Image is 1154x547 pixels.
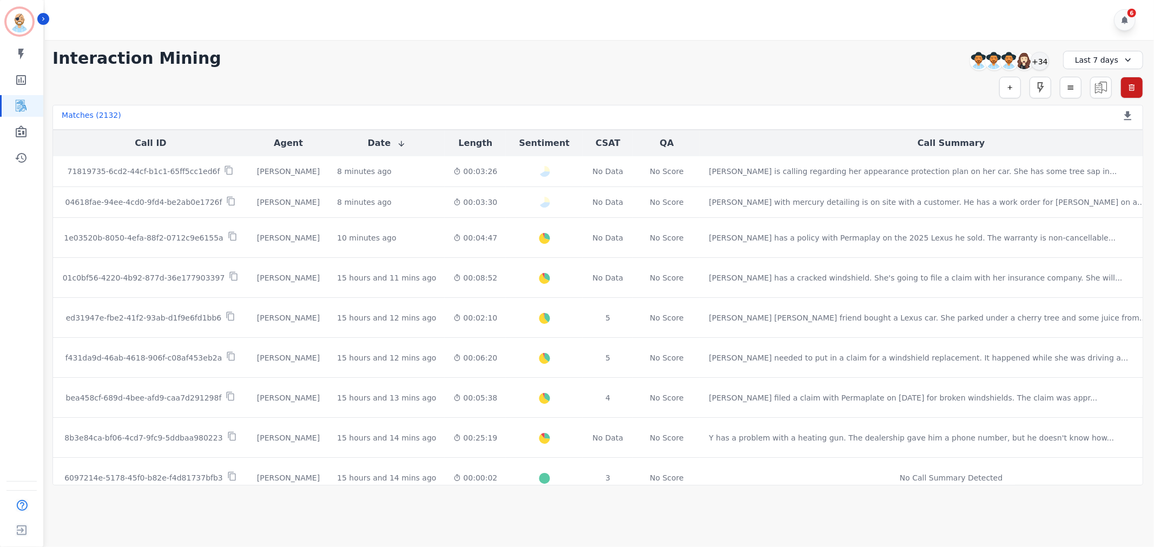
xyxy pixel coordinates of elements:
div: 00:04:47 [453,232,497,243]
button: Agent [274,137,303,150]
div: 15 hours and 12 mins ago [337,352,436,363]
div: No Score [650,432,684,443]
button: CSAT [596,137,621,150]
div: 10 minutes ago [337,232,396,243]
div: No Score [650,472,684,483]
div: No Score [650,392,684,403]
h1: Interaction Mining [52,49,221,68]
div: Matches ( 2132 ) [62,110,121,125]
div: [PERSON_NAME] has a cracked windshield. She's going to file a claim with her insurance company. S... [709,272,1122,283]
div: 15 hours and 12 mins ago [337,312,436,323]
div: No Score [650,312,684,323]
img: Bordered avatar [6,9,32,35]
div: [PERSON_NAME] [257,352,320,363]
div: [PERSON_NAME] [257,432,320,443]
div: 15 hours and 14 mins ago [337,472,436,483]
button: Date [368,137,406,150]
div: No Score [650,166,684,177]
div: [PERSON_NAME] with mercury detailing is on site with a customer. He has a work order for [PERSON_... [709,197,1144,208]
div: [PERSON_NAME] [257,272,320,283]
div: [PERSON_NAME] needed to put in a claim for a windshield replacement. It happened while she was dr... [709,352,1128,363]
div: 15 hours and 13 mins ago [337,392,436,403]
p: bea458cf-689d-4bee-afd9-caa7d291298f [66,392,222,403]
button: Call ID [135,137,166,150]
div: [PERSON_NAME] filed a claim with Permaplate on [DATE] for broken windshields. The claim was appr ... [709,392,1097,403]
p: 1e03520b-8050-4efa-88f2-0712c9e6155a [64,232,223,243]
p: 6097214e-5178-45f0-b82e-f4d81737bfb3 [64,472,223,483]
div: 00:03:26 [453,166,497,177]
div: No Data [591,432,625,443]
div: [PERSON_NAME] is calling regarding her appearance protection plan on her car. She has some tree s... [709,166,1117,177]
div: No Data [591,232,625,243]
div: No Data [591,197,625,208]
div: 8 minutes ago [337,197,392,208]
div: 00:25:19 [453,432,497,443]
div: 00:03:30 [453,197,497,208]
div: 15 hours and 11 mins ago [337,272,436,283]
div: Last 7 days [1063,51,1143,69]
div: [PERSON_NAME] [257,312,320,323]
div: 3 [591,472,625,483]
div: 4 [591,392,625,403]
div: 5 [591,312,625,323]
div: 8 minutes ago [337,166,392,177]
div: [PERSON_NAME] [257,392,320,403]
div: [PERSON_NAME] [PERSON_NAME] friend bought a Lexus car. She parked under a cherry tree and some ju... [709,312,1146,323]
div: No Data [591,272,625,283]
div: No Score [650,232,684,243]
div: [PERSON_NAME] [257,472,320,483]
div: [PERSON_NAME] has a policy with Permaplay on the 2025 Lexus he sold. The warranty is non-cancella... [709,232,1116,243]
div: +34 [1031,52,1049,70]
div: [PERSON_NAME] [257,166,320,177]
div: [PERSON_NAME] [257,197,320,208]
div: 00:00:02 [453,472,497,483]
button: QA [660,137,674,150]
p: 01c0bf56-4220-4b92-877d-36e177903397 [63,272,225,283]
div: 15 hours and 14 mins ago [337,432,436,443]
div: Y has a problem with a heating gun. The dealership gave him a phone number, but he doesn't know h... [709,432,1114,443]
div: No Score [650,272,684,283]
div: 00:08:52 [453,272,497,283]
p: 8b3e84ca-bf06-4cd7-9fc9-5ddbaa980223 [64,432,222,443]
div: No Data [591,166,625,177]
button: Sentiment [519,137,569,150]
div: [PERSON_NAME] [257,232,320,243]
button: Length [458,137,492,150]
div: No Score [650,352,684,363]
div: 00:05:38 [453,392,497,403]
div: 00:02:10 [453,312,497,323]
p: ed31947e-fbe2-41f2-93ab-d1f9e6fd1bb6 [66,312,222,323]
div: No Score [650,197,684,208]
p: 71819735-6cd2-44cf-b1c1-65ff5cc1ed6f [68,166,220,177]
button: Call Summary [918,137,985,150]
div: 6 [1127,9,1136,17]
div: 5 [591,352,625,363]
p: 04618fae-94ee-4cd0-9fd4-be2ab0e1726f [65,197,222,208]
div: 00:06:20 [453,352,497,363]
p: f431da9d-46ab-4618-906f-c08af453eb2a [65,352,222,363]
